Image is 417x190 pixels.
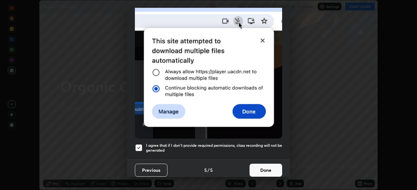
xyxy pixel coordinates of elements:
button: Previous [135,164,167,177]
button: Done [250,164,282,177]
h4: / [208,167,209,173]
h4: 5 [210,167,213,173]
h4: 5 [204,167,207,173]
h5: I agree that if I don't provide required permissions, class recording will not be generated [146,143,282,153]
